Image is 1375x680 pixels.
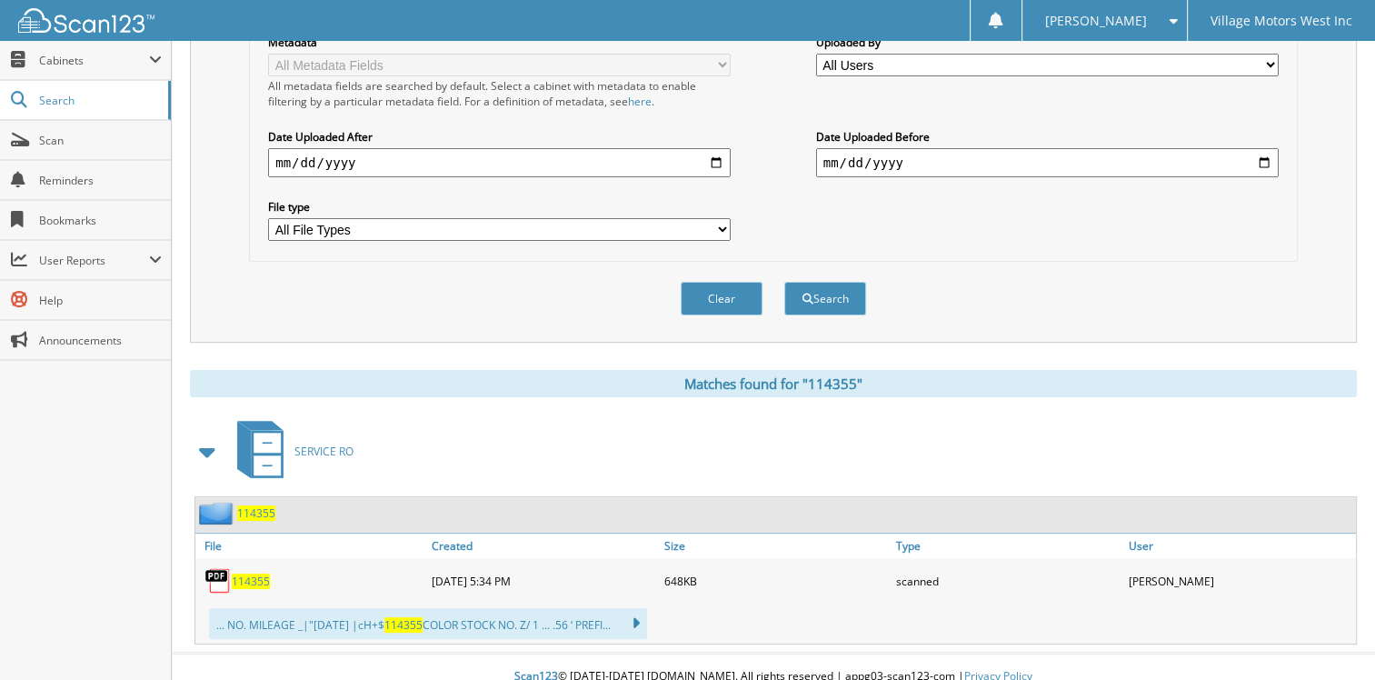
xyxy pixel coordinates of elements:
img: folder2.png [199,502,237,525]
div: All metadata fields are searched by default. Select a cabinet with metadata to enable filtering b... [268,78,731,109]
span: Announcements [39,333,162,348]
a: SERVICE RO [226,415,354,487]
div: 648KB [660,563,892,599]
img: PDF.png [204,567,232,595]
span: SERVICE RO [294,444,354,459]
label: File type [268,199,731,215]
div: [DATE] 5:34 PM [427,563,659,599]
span: Cabinets [39,53,149,68]
a: Type [892,534,1123,558]
div: ... NO. MILEAGE _|"[DATE] |cH+$ COLOR STOCK NO. Z/ 1 ... .56 ‘ PREFI... [209,608,647,639]
span: Bookmarks [39,213,162,228]
div: [PERSON_NAME] [1124,563,1356,599]
a: here [628,94,652,109]
a: 114355 [237,505,275,521]
a: Size [660,534,892,558]
span: Search [39,93,159,108]
a: User [1124,534,1356,558]
input: end [816,148,1279,177]
span: Scan [39,133,162,148]
a: 114355 [232,574,270,589]
span: [PERSON_NAME] [1045,15,1147,26]
a: File [195,534,427,558]
div: Matches found for "114355" [190,370,1357,397]
img: scan123-logo-white.svg [18,8,154,33]
span: User Reports [39,253,149,268]
span: 114355 [384,617,423,633]
span: Help [39,293,162,308]
a: Created [427,534,659,558]
label: Date Uploaded After [268,129,731,145]
span: Reminders [39,173,162,188]
span: Village Motors West Inc [1211,15,1352,26]
div: scanned [892,563,1123,599]
input: start [268,148,731,177]
label: Metadata [268,35,731,50]
label: Date Uploaded Before [816,129,1279,145]
button: Search [784,282,866,315]
iframe: Chat Widget [1284,593,1375,680]
button: Clear [681,282,762,315]
label: Uploaded By [816,35,1279,50]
